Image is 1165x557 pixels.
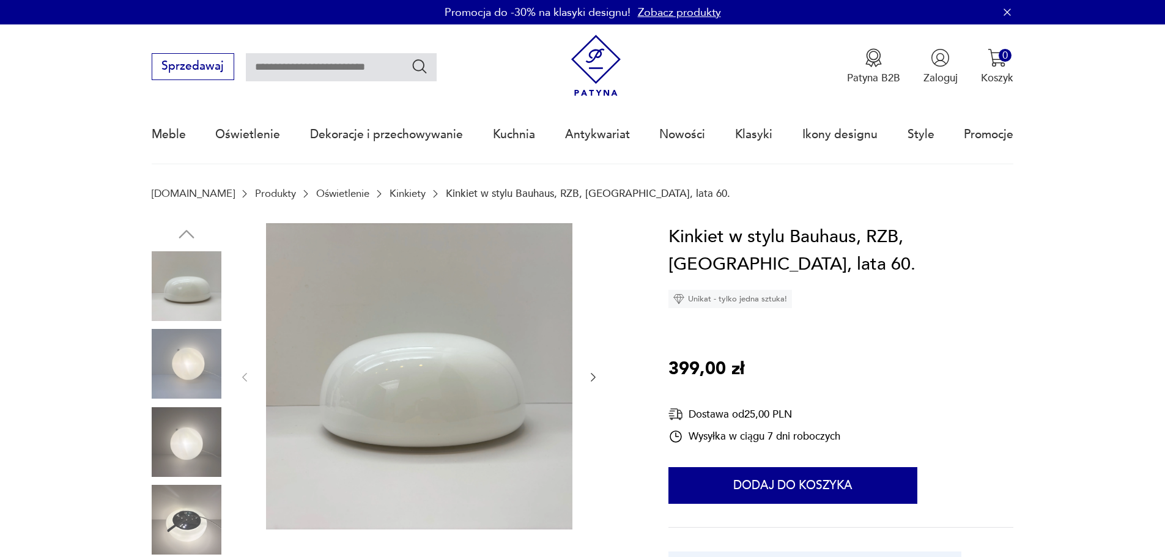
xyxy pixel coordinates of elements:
h1: Kinkiet w stylu Bauhaus, RZB, [GEOGRAPHIC_DATA], lata 60. [668,223,1013,279]
img: Zdjęcie produktu Kinkiet w stylu Bauhaus, RZB, Niemcy, lata 60. [266,223,572,529]
img: Zdjęcie produktu Kinkiet w stylu Bauhaus, RZB, Niemcy, lata 60. [152,329,221,399]
button: Patyna B2B [847,48,900,85]
a: Dekoracje i przechowywanie [310,106,463,163]
img: Zdjęcie produktu Kinkiet w stylu Bauhaus, RZB, Niemcy, lata 60. [152,407,221,477]
a: Antykwariat [565,106,630,163]
p: Promocja do -30% na klasyki designu! [445,5,631,20]
a: Style [908,106,934,163]
a: Ikona medaluPatyna B2B [847,48,900,85]
p: Patyna B2B [847,71,900,85]
img: Ikonka użytkownika [931,48,950,67]
p: Zaloguj [923,71,958,85]
a: Oświetlenie [215,106,280,163]
a: Ikony designu [802,106,878,163]
a: [DOMAIN_NAME] [152,188,235,199]
a: Oświetlenie [316,188,369,199]
p: 399,00 zł [668,355,744,383]
p: Koszyk [981,71,1013,85]
img: Zdjęcie produktu Kinkiet w stylu Bauhaus, RZB, Niemcy, lata 60. [152,485,221,555]
button: Zaloguj [923,48,958,85]
a: Kinkiety [390,188,426,199]
img: Zdjęcie produktu Kinkiet w stylu Bauhaus, RZB, Niemcy, lata 60. [152,251,221,321]
button: Szukaj [411,57,429,75]
img: Ikona koszyka [988,48,1007,67]
a: Meble [152,106,186,163]
button: Sprzedawaj [152,53,234,80]
div: Dostawa od 25,00 PLN [668,407,840,422]
button: 0Koszyk [981,48,1013,85]
a: Zobacz produkty [638,5,721,20]
a: Klasyki [735,106,772,163]
a: Kuchnia [493,106,535,163]
a: Sprzedawaj [152,62,234,72]
img: Patyna - sklep z meblami i dekoracjami vintage [565,35,627,97]
img: Ikona diamentu [673,293,684,304]
a: Produkty [255,188,296,199]
button: Dodaj do koszyka [668,467,917,504]
img: Ikona dostawy [668,407,683,422]
div: Unikat - tylko jedna sztuka! [668,290,792,308]
div: Wysyłka w ciągu 7 dni roboczych [668,429,840,444]
div: 0 [999,49,1012,62]
p: Kinkiet w stylu Bauhaus, RZB, [GEOGRAPHIC_DATA], lata 60. [446,188,730,199]
a: Nowości [659,106,705,163]
a: Promocje [964,106,1013,163]
img: Ikona medalu [864,48,883,67]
